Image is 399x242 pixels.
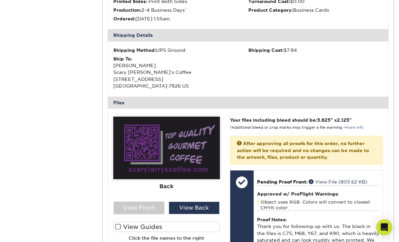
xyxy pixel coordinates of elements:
strong: Shipping Cost: [248,47,284,53]
li: Object uses RGB. Colors will convert to closest CMYK color. [257,199,379,211]
a: more info [345,125,363,130]
strong: Ship To: [113,56,132,62]
strong: Shipping Method: [113,47,156,53]
label: View Guides [113,222,220,232]
strong: Proof Notes: [257,217,287,222]
div: Back [113,179,220,194]
span: 3.625 [317,117,330,123]
strong: Production: [113,7,141,13]
strong: After approving all proofs for this order, no further action will be required and no changes can ... [237,141,369,160]
div: UPS Ground [113,47,248,53]
div: $7.84 [248,47,383,53]
li: Business Cards [248,7,383,13]
strong: Product Category: [248,7,293,13]
span: 2.125 [337,117,349,123]
div: Shipping Details [108,29,388,41]
div: View Front [114,202,164,214]
div: Files [108,97,388,109]
strong: Ordered: [113,16,135,21]
div: [PERSON_NAME] Scary [PERSON_NAME]’s Coffee [STREET_ADDRESS] [GEOGRAPHIC_DATA]-7826 US [113,55,248,90]
li: 2-4 Business Days [113,7,248,13]
span: Pending Proof Front: [257,179,307,185]
strong: Your files including bleed should be: " x " [230,117,352,123]
li: [DATE] 1:55am [113,15,248,22]
div: Open Intercom Messenger [376,219,392,235]
a: View File (803.62 KB) [309,179,367,185]
h4: Approved w/ PreFlight Warnings: [257,191,379,197]
div: View Back [169,202,220,214]
small: *Additional bleed or crop marks may trigger a file warning – [230,125,363,130]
